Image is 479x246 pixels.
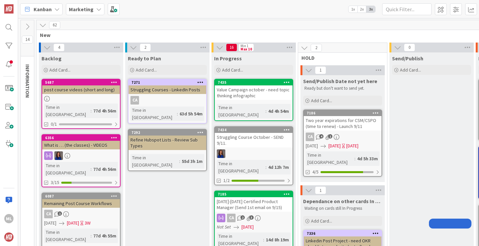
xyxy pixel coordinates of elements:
div: 4d 12h 7m [267,164,291,171]
div: 5687post course videos (short and long) [42,79,120,94]
span: In Progress [214,55,242,62]
div: Time in [GEOGRAPHIC_DATA] [130,154,179,169]
div: Value Campaign october - need topic thinking infographic [215,85,293,100]
div: 7435 [215,79,293,85]
a: 7186Two year expirations for CSM/CSPO (time to renew) - Launch 9/11CA[DATE][DATE][DATE]Time in [G... [303,109,382,177]
div: CA [42,210,120,218]
span: Dependance on other cards In progress [303,198,382,204]
div: 7186 [304,110,381,116]
span: [DATE] [241,224,254,231]
span: 2 [140,44,151,51]
span: 2 [240,215,245,220]
span: : [354,155,355,162]
span: [DATE] [67,220,79,227]
div: ML [4,214,14,223]
div: Refine Hubspot Lists - Review Sub Types [128,136,206,150]
a: 7292Refine Hubspot Lists - Review Sub TypesTime in [GEOGRAPHIC_DATA]:55d 3h 1m [128,129,207,171]
span: 16 [226,44,237,51]
span: Send/Publish Date not yet here [303,78,377,84]
div: 63d 5h 54m [178,110,204,117]
div: SL [215,149,293,158]
div: Min 1 [240,44,248,47]
span: 4/5 [312,169,319,175]
div: 6356 [45,136,120,140]
span: : [179,158,180,165]
div: 4d 4h 54m [267,108,291,115]
div: 7186 [307,111,381,115]
a: 7434Struggling Course October - SEND 9/11.SLTime in [GEOGRAPHIC_DATA]:4d 12h 7m1/2 [214,126,293,185]
span: INFORMATION [24,64,31,98]
div: Time in [GEOGRAPHIC_DATA] [217,160,266,174]
img: SL [54,151,63,160]
div: 3W [85,220,91,227]
span: 1 [328,134,332,138]
span: : [91,107,92,114]
div: CA [44,210,53,218]
span: 0/1 [51,121,57,128]
span: Add Card... [49,67,70,73]
span: Backlog [42,55,62,62]
div: 7292 [128,130,206,136]
div: CA [215,214,293,222]
div: CA [128,96,206,105]
div: 5687 [45,80,120,85]
span: 3x [366,6,375,13]
span: [DATE] [44,220,56,227]
div: 7186Two year expirations for CSM/CSPO (time to renew) - Launch 9/11 [304,110,381,131]
span: 3 [249,215,254,220]
div: Remaining Post Course Workflows [42,199,120,208]
span: 1x [349,6,357,13]
i: Not Set [217,224,231,230]
div: [DATE]-[DATE] Certified Product Manager (Send 1st email on 9/15) [215,197,293,212]
div: 7185 [218,192,293,197]
span: 1 [315,186,326,194]
div: Time in [GEOGRAPHIC_DATA] [44,229,91,243]
span: Ready to Plan [128,55,161,62]
div: 14d 8h 19m [264,236,291,243]
div: 7434 [218,128,293,132]
div: CA [130,96,139,105]
div: 7292Refine Hubspot Lists - Review Sub Types [128,130,206,150]
div: 6356 [42,135,120,141]
span: 62 [49,21,60,29]
span: [DATE] [306,142,318,149]
div: CA [306,133,314,141]
span: : [263,236,264,243]
span: HOLD [301,54,379,61]
div: Time in [GEOGRAPHIC_DATA] [44,104,91,118]
div: 7435Value Campaign october - need topic thinking infographic [215,79,293,100]
span: 3/15 [51,179,59,186]
span: 1 [315,66,326,74]
div: 4d 5h 33m [355,155,380,162]
div: 7271Struggling Courses - LinkedIn Posts [128,79,206,94]
div: Time in [GEOGRAPHIC_DATA] [217,104,266,118]
div: 7185[DATE]-[DATE] Certified Product Manager (Send 1st email on 9/15) [215,191,293,212]
img: avatar [4,232,14,242]
img: SL [217,149,225,158]
span: 2 [311,44,322,52]
span: Add Card... [311,218,332,224]
span: 0 [404,44,415,51]
span: 1/2 [223,177,230,184]
div: 6087Remaining Post Course Workflows [42,193,120,208]
div: [DATE] [346,142,358,149]
img: Visit kanbanzone.com [4,4,14,14]
span: Send/Publish [392,55,423,62]
div: 6087 [45,194,120,199]
b: Marketing [69,6,94,13]
span: 2x [357,6,366,13]
div: Two year expirations for CSM/CSPO (time to renew) - Launch 9/11 [304,116,381,131]
span: Add Card... [311,98,332,104]
div: 7434Struggling Course October - SEND 9/11. [215,127,293,147]
span: Add Card... [400,67,421,73]
span: Add Card... [136,67,157,73]
div: 6356What is … (the classes) - VIDEOS [42,135,120,149]
div: 55d 3h 1m [180,158,204,165]
div: Time in [GEOGRAPHIC_DATA] [306,151,354,166]
div: Time in [GEOGRAPHIC_DATA] [44,162,91,176]
p: Ready but don't want to send yet. [304,86,381,91]
div: SL [42,151,120,160]
a: 5687post course videos (short and long)Time in [GEOGRAPHIC_DATA]:77d 4h 56m0/1 [42,79,121,129]
span: : [266,108,267,115]
div: 7434 [215,127,293,133]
